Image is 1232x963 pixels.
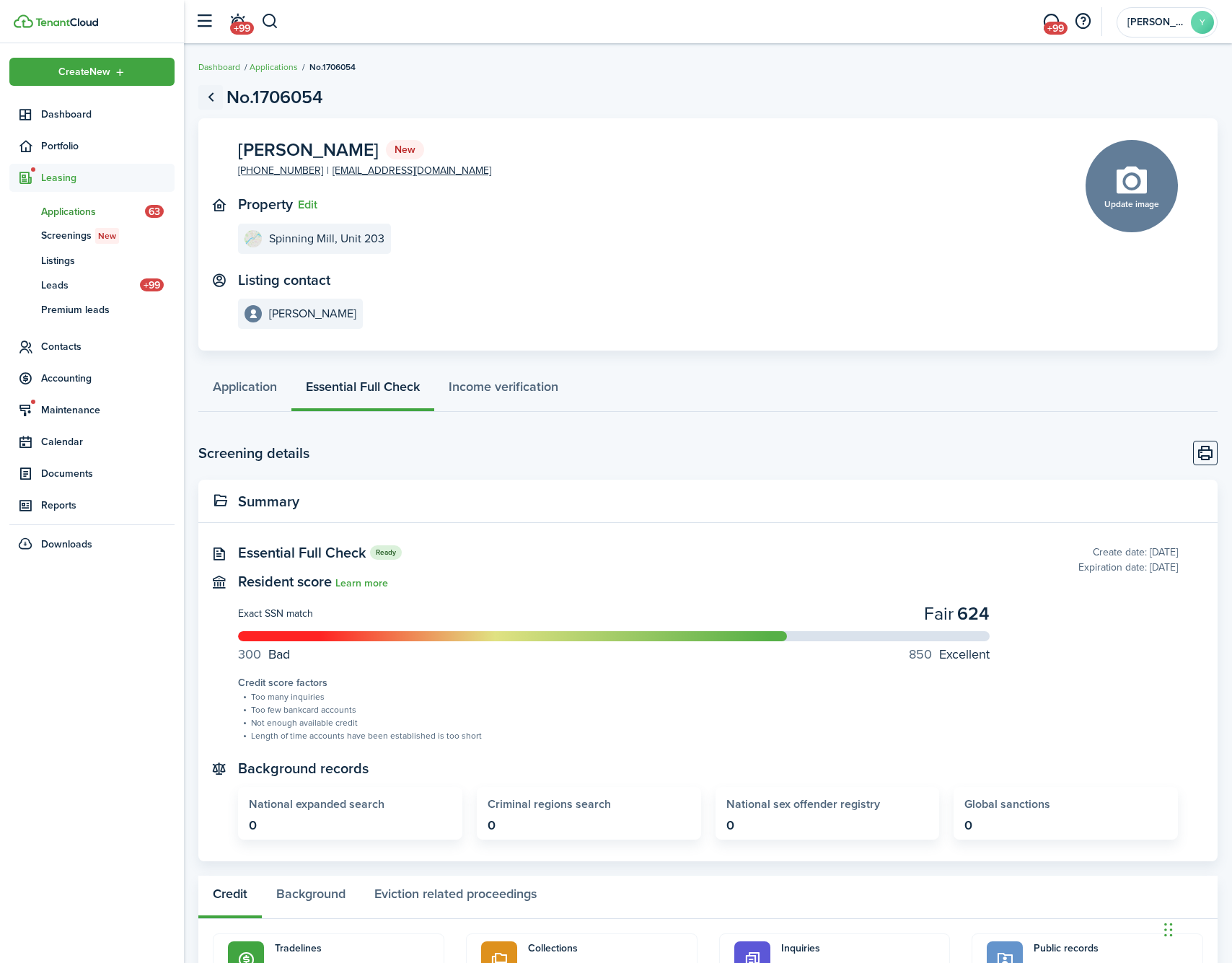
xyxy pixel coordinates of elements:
[41,170,175,185] span: Leasing
[41,278,140,293] span: Leads
[41,138,175,154] span: Portfolio
[488,818,496,832] widget-stats-description: 0
[41,228,175,244] span: Screenings
[238,573,388,590] text-item: Resident score
[190,8,218,35] button: Open sidebar
[238,493,299,510] panel-main-title: Summary
[251,703,1178,716] li: Too few bankcard accounts
[1078,545,1178,560] div: Create date: [DATE]
[9,297,175,322] a: Premium leads
[9,248,175,273] a: Listings
[41,537,92,552] span: Downloads
[9,491,175,519] a: Reports
[41,253,175,268] span: Listings
[261,9,279,34] button: Search
[41,371,175,386] span: Accounting
[333,163,491,178] a: [EMAIL_ADDRESS][DOMAIN_NAME]
[35,18,98,27] img: TenantCloud
[1034,941,1188,956] p: Public records
[250,61,298,74] a: Applications
[238,645,261,664] span: 300
[298,198,317,211] button: Edit
[335,578,388,589] a: Learn more
[360,876,551,919] button: Eviction related proceedings
[781,941,936,956] p: Inquiries
[386,140,424,160] status: New
[226,84,323,111] h1: No.1706054
[1193,441,1218,465] button: Print
[528,941,682,956] p: Collections
[140,278,164,291] span: +99
[41,339,175,354] span: Contacts
[58,67,110,77] span: Create New
[1164,908,1173,951] div: Drag
[249,798,452,811] widget-stats-title: National expanded search
[41,498,175,513] span: Reports
[268,645,290,664] span: Bad
[909,645,932,664] span: 850
[238,675,1178,690] h4: Credit score factors
[964,818,972,832] widget-stats-description: 0
[1078,560,1178,575] div: Expiration date: [DATE]
[370,545,402,559] status: Ready
[275,941,429,956] p: Tradelines
[41,403,175,418] span: Maintenance
[1086,140,1178,232] button: Update image
[230,22,254,35] span: +99
[198,369,291,412] a: Application
[964,798,1167,811] widget-stats-title: Global sanctions
[198,61,240,74] a: Dashboard
[726,798,929,811] widget-stats-title: National sex offender registry
[41,204,145,219] span: Applications
[939,645,990,664] span: Excellent
[41,434,175,449] span: Calendar
[249,818,257,832] widget-stats-description: 0
[41,302,175,317] span: Premium leads
[9,199,175,224] a: Applications63
[9,224,175,248] a: ScreeningsNew
[238,163,323,178] a: [PHONE_NUMBER]
[269,307,356,320] e-details-info-title: [PERSON_NAME]
[1037,4,1065,40] a: Messaging
[145,205,164,218] span: 63
[1070,9,1095,34] button: Open resource center
[1044,22,1068,35] span: +99
[198,442,309,464] h2: Screening details
[238,760,369,777] text-item: Background records
[1191,11,1214,34] avatar-text: Y
[251,690,1178,703] li: Too many inquiries
[434,369,573,412] a: Income verification
[251,716,1178,729] li: Not enough available credit
[198,85,223,110] a: Go back
[1160,894,1232,963] iframe: Chat Widget
[238,141,379,159] span: [PERSON_NAME]
[14,14,33,28] img: TenantCloud
[224,4,251,40] a: Notifications
[262,876,360,919] button: Background
[488,798,690,811] widget-stats-title: Criminal regions search
[41,466,175,481] span: Documents
[238,272,330,289] text-item: Listing contact
[9,273,175,297] a: Leads+99
[238,606,313,621] div: Exact SSN match
[9,100,175,128] a: Dashboard
[957,600,990,628] div: 624
[269,232,384,245] e-details-info-title: Spinning Mill, Unit 203
[726,818,734,832] widget-stats-description: 0
[245,230,262,247] img: Spinning Mill
[41,107,175,122] span: Dashboard
[238,196,293,213] text-item: Property
[251,729,1178,742] li: Length of time accounts have been established is too short
[1127,17,1185,27] span: Yates
[238,542,366,563] span: Essential Full Check
[9,58,175,86] button: Open menu
[924,600,954,628] div: Fair
[98,229,116,242] span: New
[309,61,356,74] span: No.1706054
